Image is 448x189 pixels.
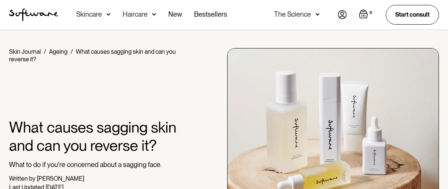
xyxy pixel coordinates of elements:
[9,175,35,182] div: Written by
[9,8,58,21] img: Software Logo
[71,48,73,55] div: /
[44,48,46,55] div: /
[76,11,102,18] div: Skincare
[359,9,374,20] a: Open empty cart
[274,11,311,18] div: The Science
[152,11,156,18] img: arrow down
[9,118,185,155] h1: What causes sagging skin and can you reverse it?
[9,48,41,55] a: Skin Journal
[9,8,58,21] a: home
[368,9,374,16] div: 0
[106,11,111,18] img: arrow down
[49,48,68,55] a: Ageing
[9,48,176,63] div: What causes sagging skin and can you reverse it?
[123,11,148,18] div: Haircare
[9,161,185,169] p: What to do if you're concerned about a sagging face.
[386,5,439,24] a: Start consult
[316,11,320,18] img: arrow down
[37,175,84,182] div: [PERSON_NAME]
